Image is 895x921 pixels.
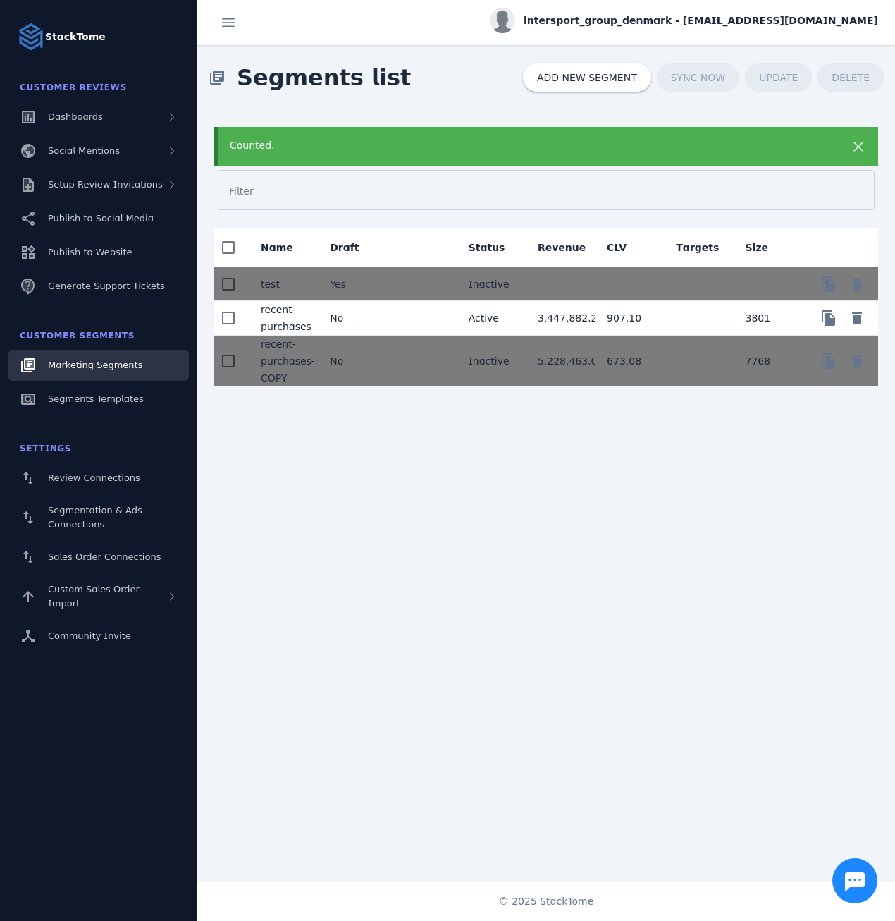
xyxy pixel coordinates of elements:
[48,213,154,224] span: Publish to Social Media
[45,30,106,44] strong: StackTome
[8,350,189,381] a: Marketing Segments
[538,240,598,255] div: Revenue
[48,145,120,156] span: Social Mentions
[523,63,651,92] button: ADD NEW SEGMENT
[8,271,189,302] a: Generate Support Tickets
[595,301,665,336] mat-cell: 907.10
[746,240,782,255] div: Size
[8,203,189,234] a: Publish to Social Media
[249,336,319,386] mat-cell: recent-purchases-COPY
[319,336,388,386] mat-cell: No
[249,301,319,336] mat-cell: recent-purchases
[734,336,803,386] mat-cell: 7768
[538,240,586,255] div: Revenue
[48,551,161,562] span: Sales Order Connections
[48,281,165,291] span: Generate Support Tickets
[48,360,142,370] span: Marketing Segments
[843,304,871,332] button: Delete
[48,179,163,190] span: Setup Review Invitations
[330,240,371,255] div: Draft
[8,496,189,539] a: Segmentation & Ads Connections
[469,240,518,255] div: Status
[319,267,388,301] mat-cell: Yes
[249,267,319,301] mat-cell: test
[8,621,189,652] a: Community Invite
[229,185,254,197] mat-label: Filter
[48,584,140,609] span: Custom Sales Order Import
[457,267,526,301] mat-cell: Inactive
[607,240,639,255] div: CLV
[48,247,132,257] span: Publish to Website
[261,240,306,255] div: Name
[499,894,594,909] span: © 2025 StackTome
[607,240,626,255] div: CLV
[17,23,45,51] img: Logo image
[48,472,140,483] span: Review Connections
[526,301,595,336] mat-cell: 3,447,882.20
[595,336,665,386] mat-cell: 673.08
[330,240,359,255] div: Draft
[843,347,871,375] button: Delete
[665,228,734,267] mat-header-cell: Targets
[8,237,189,268] a: Publish to Website
[843,270,871,298] button: Delete
[48,630,131,641] span: Community Invite
[457,301,526,336] mat-cell: Active
[8,463,189,494] a: Review Connections
[48,394,144,404] span: Segments Templates
[209,69,226,86] mat-icon: library_books
[526,336,595,386] mat-cell: 5,228,463.00
[746,240,769,255] div: Size
[815,304,843,332] button: Copy
[261,240,293,255] div: Name
[8,542,189,573] a: Sales Order Connections
[457,336,526,386] mat-cell: Inactive
[48,111,103,122] span: Dashboards
[230,138,803,153] div: Counted.
[20,444,71,453] span: Settings
[319,301,388,336] mat-cell: No
[537,73,637,83] span: ADD NEW SEGMENT
[48,505,142,530] span: Segmentation & Ads Connections
[8,384,189,415] a: Segments Templates
[524,13,878,28] span: intersport_group_denmark - [EMAIL_ADDRESS][DOMAIN_NAME]
[20,331,135,341] span: Customer Segments
[226,49,422,106] span: Segments list
[734,301,803,336] mat-cell: 3801
[469,240,505,255] div: Status
[490,8,515,33] img: profile.jpg
[20,83,127,92] span: Customer Reviews
[815,347,843,375] button: Copy
[815,270,843,298] button: Copy
[490,8,878,33] button: intersport_group_denmark - [EMAIL_ADDRESS][DOMAIN_NAME]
